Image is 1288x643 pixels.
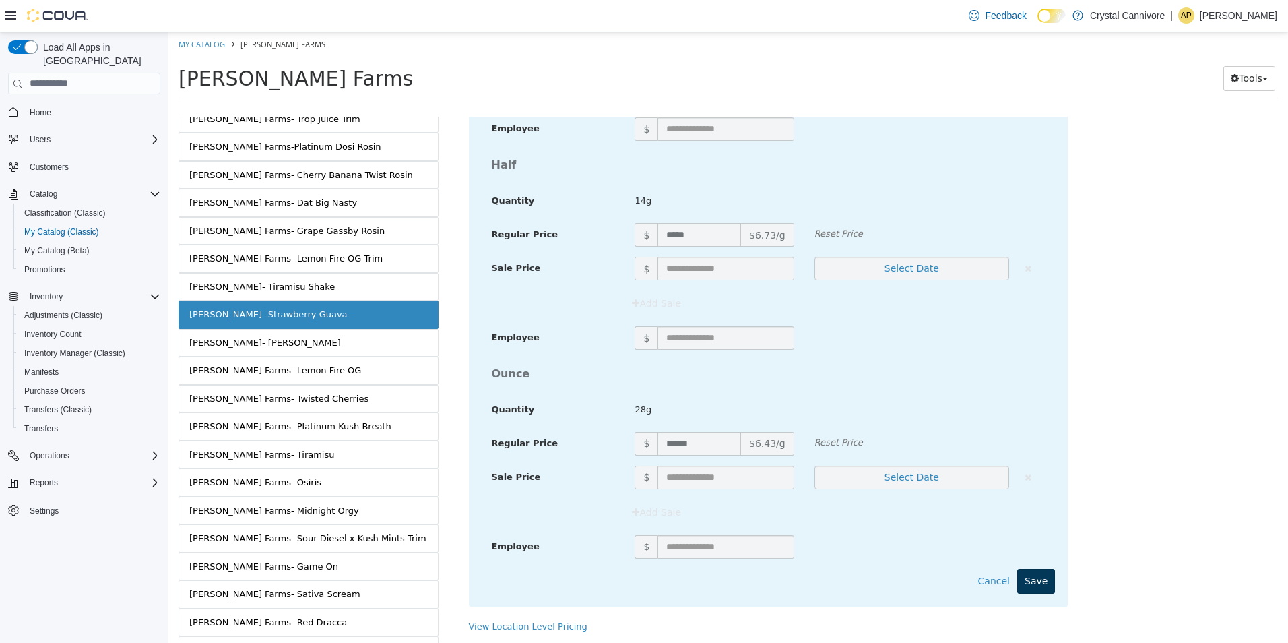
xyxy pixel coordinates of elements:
[19,421,160,437] span: Transfers
[24,448,75,464] button: Operations
[573,191,626,214] span: $6.73/g
[466,85,489,109] span: $
[19,326,160,342] span: Inventory Count
[1181,7,1192,24] span: AP
[24,386,86,396] span: Purchase Orders
[19,402,160,418] span: Transfers (Classic)
[30,134,51,145] span: Users
[38,40,160,67] span: Load All Apps in [GEOGRAPHIC_DATA]
[21,443,153,457] div: [PERSON_NAME] Farms- Osiris
[646,196,695,206] em: Reset Price
[456,259,520,284] button: Add Sale
[13,363,166,381] button: Manifests
[21,528,170,541] div: [PERSON_NAME] Farms- Game On
[323,300,371,310] span: Employee
[456,162,671,175] span: 14g
[466,503,489,526] span: $
[24,264,65,275] span: Promotions
[24,131,56,148] button: Users
[646,405,695,415] em: Reset Price
[3,157,166,177] button: Customers
[30,291,63,302] span: Inventory
[1200,7,1277,24] p: [PERSON_NAME]
[13,400,166,419] button: Transfers (Classic)
[646,224,841,248] button: Select Date
[3,102,166,122] button: Home
[24,404,92,415] span: Transfers (Classic)
[19,262,160,278] span: Promotions
[19,345,160,361] span: Inventory Manager (Classic)
[466,191,489,214] span: $
[30,162,69,173] span: Customers
[313,335,887,349] h4: Ounce
[8,97,160,555] nav: Complex example
[24,288,68,305] button: Inventory
[24,245,90,256] span: My Catalog (Beta)
[24,186,63,202] button: Catalog
[19,307,160,324] span: Adjustments (Classic)
[3,185,166,204] button: Catalog
[19,262,71,278] a: Promotions
[1037,9,1066,23] input: Dark Mode
[21,388,223,401] div: [PERSON_NAME] Farms- Platinum Kush Breath
[19,383,91,399] a: Purchase Orders
[10,34,245,58] span: [PERSON_NAME] Farms
[19,243,95,259] a: My Catalog (Beta)
[24,501,160,518] span: Settings
[30,506,59,516] span: Settings
[3,500,166,520] button: Settings
[21,220,214,233] div: [PERSON_NAME] Farms- Lemon Fire OG Trim
[985,9,1026,22] span: Feedback
[19,224,104,240] a: My Catalog (Classic)
[24,448,160,464] span: Operations
[323,372,366,382] span: Quantity
[21,472,191,485] div: [PERSON_NAME] Farms- Midnight Orgy
[19,345,131,361] a: Inventory Manager (Classic)
[323,406,389,416] span: Regular Price
[13,306,166,325] button: Adjustments (Classic)
[24,310,102,321] span: Adjustments (Classic)
[21,584,179,597] div: [PERSON_NAME] Farms- Red Dracca
[19,364,64,380] a: Manifests
[323,163,366,173] span: Quantity
[646,433,841,457] button: Select Date
[1178,7,1194,24] div: Ashley Peixotto
[21,360,200,373] div: [PERSON_NAME] Farms- Twisted Cherries
[30,477,58,488] span: Reports
[1170,7,1173,24] p: |
[13,241,166,260] button: My Catalog (Beta)
[24,131,160,148] span: Users
[21,332,193,345] div: [PERSON_NAME] Farms- Lemon Fire OG
[24,329,82,340] span: Inventory Count
[313,126,887,140] h4: Half
[19,421,63,437] a: Transfers
[24,474,63,491] button: Reports
[3,130,166,149] button: Users
[24,348,125,359] span: Inventory Manager (Classic)
[21,276,179,289] div: [PERSON_NAME]- Strawberry Guava
[13,419,166,438] button: Transfers
[21,416,166,429] div: [PERSON_NAME] Farms- Tiramisu
[13,222,166,241] button: My Catalog (Classic)
[1037,23,1038,24] span: Dark Mode
[13,260,166,279] button: Promotions
[24,104,57,121] a: Home
[323,509,371,519] span: Employee
[19,383,160,399] span: Purchase Orders
[21,136,245,150] div: [PERSON_NAME] Farms- Cherry Banana Twist Rosin
[1055,34,1107,59] button: Tools
[30,107,51,118] span: Home
[30,189,57,200] span: Catalog
[19,205,111,221] a: Classification (Classic)
[24,186,160,202] span: Catalog
[24,104,160,121] span: Home
[24,158,160,175] span: Customers
[27,9,88,22] img: Cova
[19,224,160,240] span: My Catalog (Classic)
[24,474,160,491] span: Reports
[21,108,213,121] div: [PERSON_NAME] Farms-Platinum Dosi Rosin
[323,197,389,207] span: Regular Price
[19,326,87,342] a: Inventory Count
[21,164,189,177] div: [PERSON_NAME] Farms- Dat Big Nasty
[466,433,489,457] span: $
